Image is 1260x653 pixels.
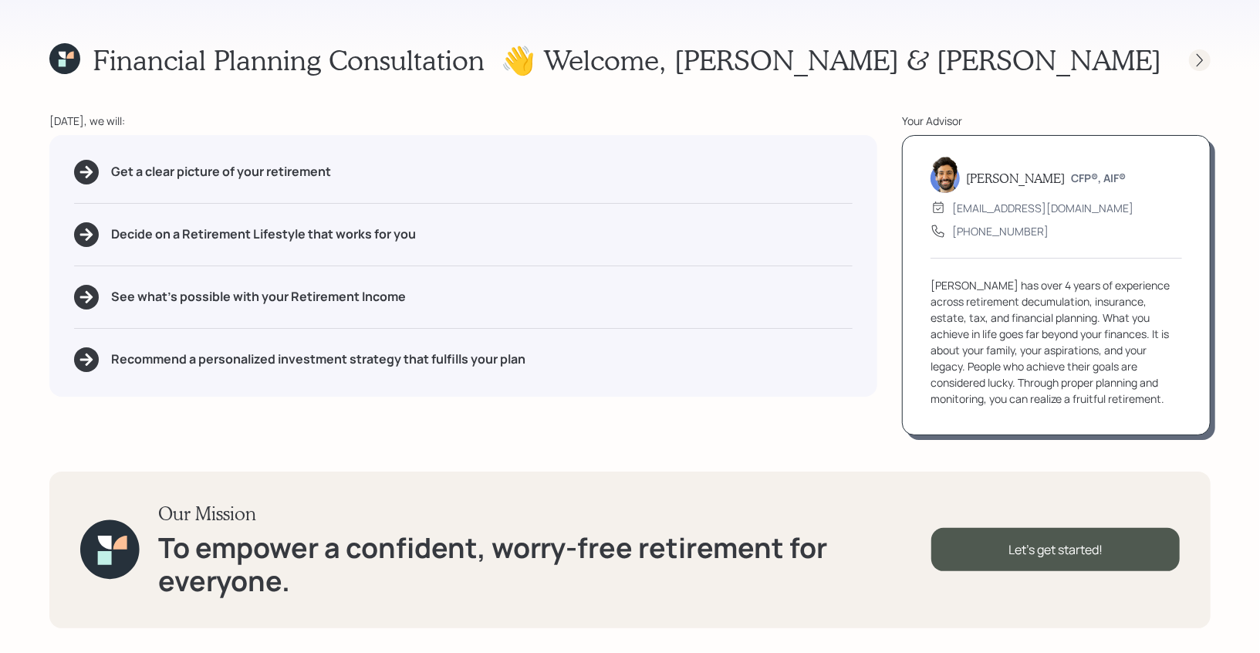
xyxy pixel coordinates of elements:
h5: See what's possible with your Retirement Income [111,289,406,304]
div: Let's get started! [931,528,1180,571]
h5: Decide on a Retirement Lifestyle that works for you [111,227,416,242]
h5: [PERSON_NAME] [966,171,1065,185]
div: [EMAIL_ADDRESS][DOMAIN_NAME] [952,200,1133,216]
h1: To empower a confident, worry-free retirement for everyone. [158,531,931,597]
div: [PERSON_NAME] has over 4 years of experience across retirement decumulation, insurance, estate, t... [931,277,1182,407]
h5: Get a clear picture of your retirement [111,164,331,179]
h1: 👋 Welcome , [PERSON_NAME] & [PERSON_NAME] [501,43,1161,76]
div: Your Advisor [902,113,1211,129]
h1: Financial Planning Consultation [93,43,485,76]
div: [PHONE_NUMBER] [952,223,1049,239]
div: [DATE], we will: [49,113,877,129]
img: eric-schwartz-headshot.png [931,156,960,193]
h6: CFP®, AIF® [1071,172,1126,185]
h3: Our Mission [158,502,931,525]
h5: Recommend a personalized investment strategy that fulfills your plan [111,352,525,367]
